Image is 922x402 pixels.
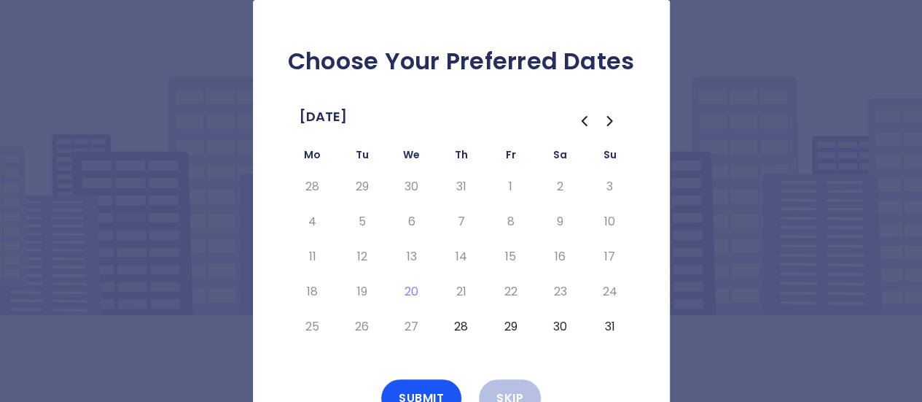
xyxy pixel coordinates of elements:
[448,280,474,304] button: Thursday, August 21st, 2025
[498,315,524,339] button: Friday, August 29th, 2025
[349,175,375,198] button: Tuesday, July 29th, 2025
[448,175,474,198] button: Thursday, July 31st, 2025
[585,146,635,169] th: Sunday
[571,108,597,134] button: Go to the Previous Month
[547,245,574,268] button: Saturday, August 16th, 2025
[498,210,524,233] button: Friday, August 8th, 2025
[337,146,387,169] th: Tuesday
[399,175,425,198] button: Wednesday, July 30th, 2025
[349,210,375,233] button: Tuesday, August 5th, 2025
[399,245,425,268] button: Wednesday, August 13th, 2025
[300,280,326,304] button: Monday, August 18th, 2025
[300,210,326,233] button: Monday, August 4th, 2025
[498,245,524,268] button: Friday, August 15th, 2025
[597,245,623,268] button: Sunday, August 17th, 2025
[300,315,326,339] button: Monday, August 25th, 2025
[399,210,425,233] button: Wednesday, August 6th, 2025
[597,210,623,233] button: Sunday, August 10th, 2025
[399,280,425,304] button: Today, Wednesday, August 20th, 2025
[276,47,646,76] h2: Choose Your Preferred Dates
[349,245,375,268] button: Tuesday, August 12th, 2025
[547,315,574,339] button: Saturday, August 30th, 2025
[536,146,585,169] th: Saturday
[300,105,347,128] span: [DATE]
[349,315,375,339] button: Tuesday, August 26th, 2025
[597,108,623,134] button: Go to the Next Month
[300,245,326,268] button: Monday, August 11th, 2025
[448,210,474,233] button: Thursday, August 7th, 2025
[597,175,623,198] button: Sunday, August 3rd, 2025
[547,175,574,198] button: Saturday, August 2nd, 2025
[547,280,574,304] button: Saturday, August 23rd, 2025
[387,146,437,169] th: Wednesday
[300,175,326,198] button: Monday, July 28th, 2025
[597,280,623,304] button: Sunday, August 24th, 2025
[288,146,337,169] th: Monday
[349,280,375,304] button: Tuesday, August 19th, 2025
[597,315,623,339] button: Sunday, August 31st, 2025
[399,315,425,339] button: Wednesday, August 27th, 2025
[547,210,574,233] button: Saturday, August 9th, 2025
[486,146,536,169] th: Friday
[498,280,524,304] button: Friday, August 22nd, 2025
[498,175,524,198] button: Friday, August 1st, 2025
[448,245,474,268] button: Thursday, August 14th, 2025
[448,315,474,339] button: Thursday, August 28th, 2025
[437,146,486,169] th: Thursday
[288,146,635,344] table: August 2025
